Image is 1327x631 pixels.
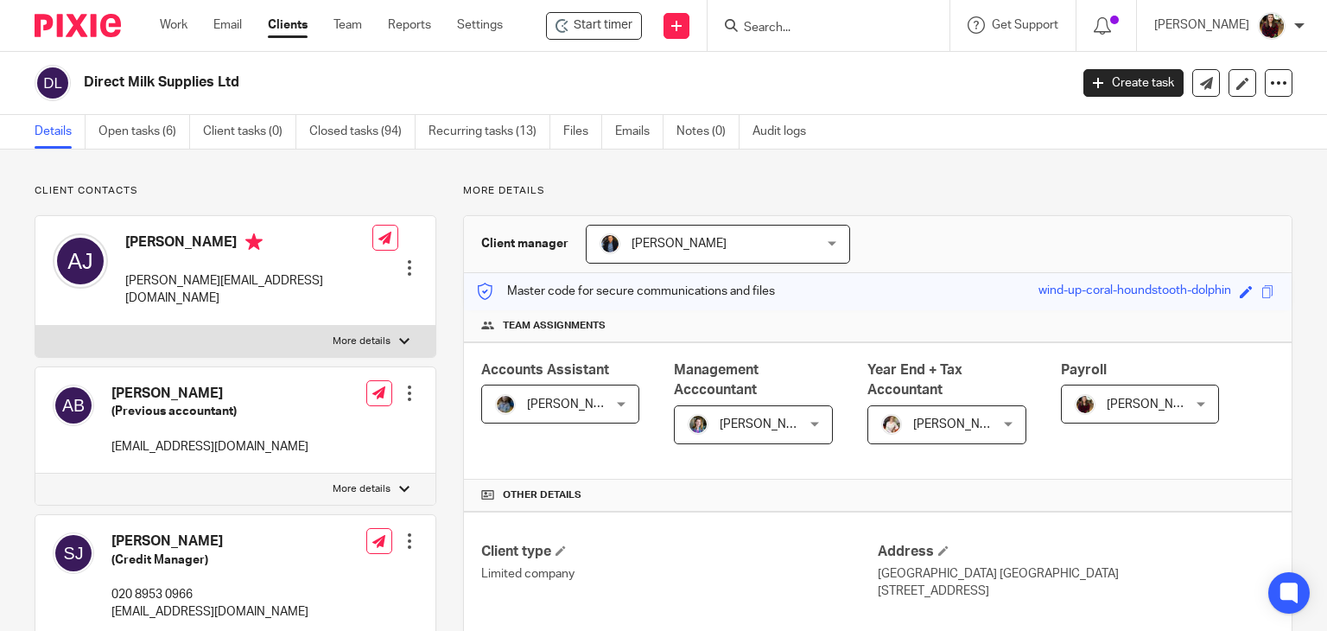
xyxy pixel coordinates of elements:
[457,16,503,34] a: Settings
[463,184,1292,198] p: More details
[333,16,362,34] a: Team
[674,363,759,397] span: Management Acccountant
[881,414,902,435] img: Kayleigh%20Henson.jpeg
[1107,398,1202,411] span: [PERSON_NAME]
[125,272,372,308] p: [PERSON_NAME][EMAIL_ADDRESS][DOMAIN_NAME]
[429,115,550,149] a: Recurring tasks (13)
[1258,12,1286,40] img: MaxAcc_Sep21_ElliDeanPhoto_030.jpg
[527,398,622,411] span: [PERSON_NAME]
[878,583,1274,600] p: [STREET_ADDRESS]
[563,115,602,149] a: Files
[1154,16,1249,34] p: [PERSON_NAME]
[1061,363,1107,377] span: Payroll
[111,385,308,403] h4: [PERSON_NAME]
[35,14,121,37] img: Pixie
[53,532,94,574] img: svg%3E
[742,21,898,36] input: Search
[503,319,606,333] span: Team assignments
[111,603,308,621] p: [EMAIL_ADDRESS][DOMAIN_NAME]
[688,414,708,435] img: 1530183611242%20(1).jpg
[35,65,71,101] img: svg%3E
[333,482,390,496] p: More details
[35,184,436,198] p: Client contacts
[992,19,1058,31] span: Get Support
[111,438,308,456] p: [EMAIL_ADDRESS][DOMAIN_NAME]
[1083,69,1184,97] a: Create task
[111,551,308,569] h5: (Credit Manager)
[309,115,416,149] a: Closed tasks (94)
[600,233,620,254] img: martin-hickman.jpg
[574,16,632,35] span: Start timer
[481,565,878,583] p: Limited company
[53,233,108,289] img: svg%3E
[53,385,94,426] img: svg%3E
[111,403,308,420] h5: (Previous accountant)
[98,115,190,149] a: Open tasks (6)
[160,16,187,34] a: Work
[125,233,372,255] h4: [PERSON_NAME]
[111,586,308,603] p: 020 8953 0966
[84,73,863,92] h2: Direct Milk Supplies Ltd
[477,283,775,300] p: Master code for secure communications and files
[1075,394,1095,415] img: MaxAcc_Sep21_ElliDeanPhoto_030.jpg
[867,363,962,397] span: Year End + Tax Accountant
[1038,282,1231,302] div: wind-up-coral-houndstooth-dolphin
[245,233,263,251] i: Primary
[503,488,581,502] span: Other details
[333,335,390,348] p: More details
[878,543,1274,561] h4: Address
[388,16,431,34] a: Reports
[676,115,740,149] a: Notes (0)
[111,532,308,551] h4: [PERSON_NAME]
[35,115,86,149] a: Details
[481,235,568,252] h3: Client manager
[213,16,242,34] a: Email
[720,418,815,430] span: [PERSON_NAME]
[495,394,516,415] img: Jaskaran%20Singh.jpeg
[481,543,878,561] h4: Client type
[268,16,308,34] a: Clients
[615,115,663,149] a: Emails
[481,363,609,377] span: Accounts Assistant
[632,238,727,250] span: [PERSON_NAME]
[878,565,1274,583] p: [GEOGRAPHIC_DATA] [GEOGRAPHIC_DATA]
[752,115,819,149] a: Audit logs
[546,12,642,40] div: Direct Milk Supplies Ltd
[913,418,1008,430] span: [PERSON_NAME]
[203,115,296,149] a: Client tasks (0)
